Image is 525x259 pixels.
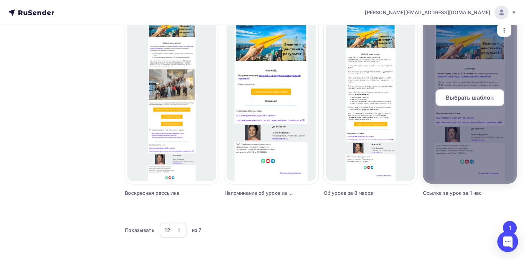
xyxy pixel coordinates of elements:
[159,222,187,238] button: 12
[503,221,517,235] button: Go to page 1
[224,190,295,197] div: Напоминание об уроке за 15 минут
[502,221,517,235] ul: Pagination
[446,93,494,102] span: Выбрать шаблон
[125,227,154,234] div: Показывать
[423,190,493,197] div: Ссылка за урок за 1 час
[164,226,170,234] div: 12
[192,227,202,234] div: из 7
[365,9,490,16] span: [PERSON_NAME][EMAIL_ADDRESS][DOMAIN_NAME]
[365,6,517,19] a: [PERSON_NAME][EMAIL_ADDRESS][DOMAIN_NAME]
[324,190,394,197] div: Об уроке за 8 часов
[125,190,195,197] div: Воскресная рассылка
